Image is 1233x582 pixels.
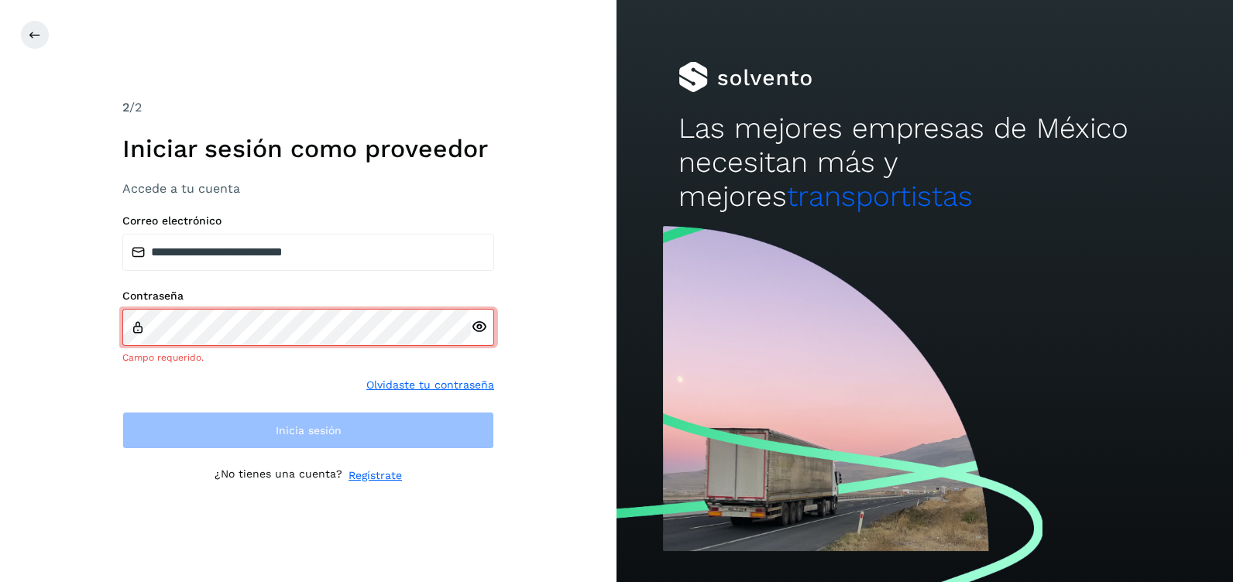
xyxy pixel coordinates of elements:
[122,100,129,115] span: 2
[122,289,494,303] label: Contraseña
[122,181,494,196] h3: Accede a tu cuenta
[122,98,494,117] div: /2
[122,351,494,365] div: Campo requerido.
[678,111,1172,214] h2: Las mejores empresas de México necesitan más y mejores
[349,467,402,484] a: Regístrate
[122,134,494,163] h1: Iniciar sesión como proveedor
[122,412,494,449] button: Inicia sesión
[122,214,494,228] label: Correo electrónico
[276,425,342,436] span: Inicia sesión
[787,180,973,213] span: transportistas
[215,467,342,484] p: ¿No tienes una cuenta?
[366,377,494,393] a: Olvidaste tu contraseña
